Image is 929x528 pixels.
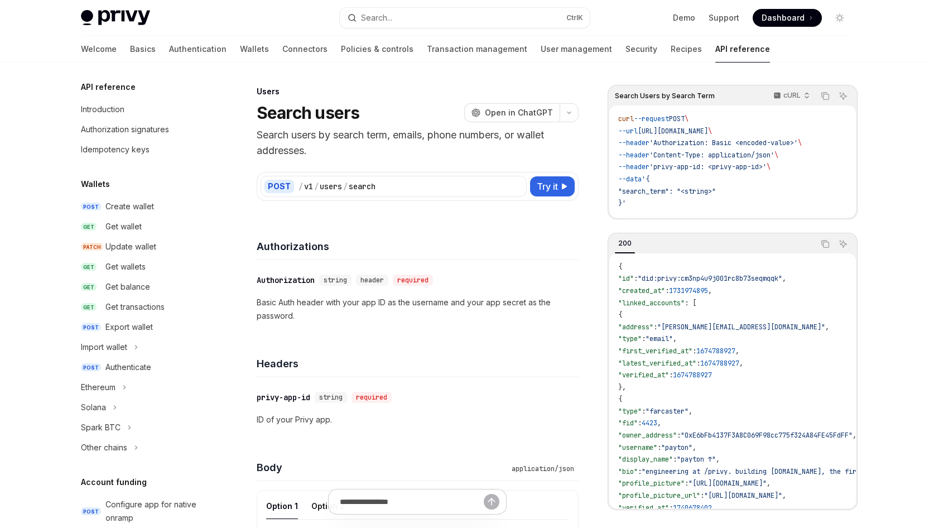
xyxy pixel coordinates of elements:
[541,36,612,63] a: User management
[282,36,328,63] a: Connectors
[361,11,392,25] div: Search...
[696,359,700,368] span: :
[692,443,696,452] span: ,
[638,467,642,476] span: :
[825,323,829,332] span: ,
[105,260,146,273] div: Get wallets
[715,36,770,63] a: API reference
[257,356,579,371] h4: Headers
[81,143,150,156] div: Idempotency keys
[81,381,115,394] div: Ethereum
[72,277,215,297] a: GETGet balance
[393,275,433,286] div: required
[618,274,634,283] span: "id"
[343,181,348,192] div: /
[81,203,101,211] span: POST
[530,176,575,196] button: Try it
[657,323,825,332] span: "[PERSON_NAME][EMAIL_ADDRESS][DOMAIN_NAME]"
[81,103,124,116] div: Introduction
[81,80,136,94] h5: API reference
[81,363,101,372] span: POST
[638,419,642,428] span: :
[836,237,850,251] button: Ask AI
[324,276,347,285] span: string
[618,323,653,332] span: "address"
[537,180,558,193] span: Try it
[831,9,849,27] button: Toggle dark mode
[762,12,805,23] span: Dashboard
[767,162,771,171] span: \
[681,431,853,440] span: "0xE6bFb4137F3A8C069F98cc775f324A84FE45FdFF"
[618,127,638,136] span: --url
[673,503,712,512] span: 1740678402
[696,347,735,356] span: 1674788927
[618,175,642,184] span: --data
[81,323,101,332] span: POST
[81,507,101,516] span: POST
[618,491,700,500] span: "profile_picture_url"
[685,299,696,308] span: : [
[618,347,692,356] span: "first_verified_at"
[72,257,215,277] a: GETGet wallets
[782,491,786,500] span: ,
[257,86,579,97] div: Users
[689,407,692,416] span: ,
[767,87,815,105] button: cURL
[735,347,739,356] span: ,
[767,479,771,488] span: ,
[72,119,215,140] a: Authorization signatures
[105,240,156,253] div: Update wallet
[818,237,832,251] button: Copy the contents from the code block
[708,127,712,136] span: \
[105,320,153,334] div: Export wallet
[81,441,127,454] div: Other chains
[618,162,649,171] span: --header
[818,89,832,103] button: Copy the contents from the code block
[105,361,151,374] div: Authenticate
[615,237,635,250] div: 200
[618,503,669,512] span: "verified_at"
[673,12,695,23] a: Demo
[299,181,303,192] div: /
[304,181,313,192] div: v1
[646,407,689,416] span: "farcaster"
[72,357,215,377] a: POSTAuthenticate
[618,467,638,476] span: "bio"
[81,177,110,191] h5: Wallets
[669,371,673,380] span: :
[649,162,767,171] span: 'privy-app-id: <privy-app-id>'
[657,419,661,428] span: ,
[618,455,673,464] span: "display_name"
[257,275,315,286] div: Authorization
[349,181,376,192] div: search
[81,401,106,414] div: Solana
[618,262,622,271] span: {
[669,503,673,512] span: :
[700,491,704,500] span: :
[649,151,774,160] span: 'Content-Type: application/json'
[638,274,782,283] span: "did:privy:cm3np4u9j001rc8b73seqmqqk"
[853,431,856,440] span: ,
[669,286,708,295] span: 1731974895
[669,114,685,123] span: POST
[700,359,739,368] span: 1674788927
[264,180,294,193] div: POST
[618,310,622,319] span: {
[72,99,215,119] a: Introduction
[105,498,208,525] div: Configure app for native onramp
[105,280,150,294] div: Get balance
[618,431,677,440] span: "owner_address"
[618,395,622,404] span: {
[81,36,117,63] a: Welcome
[257,127,579,159] p: Search users by search term, emails, phone numbers, or wallet addresses.
[81,263,97,271] span: GET
[72,196,215,217] a: POSTCreate wallet
[677,455,716,464] span: "payton ↑"
[81,243,103,251] span: PATCH
[649,138,798,147] span: 'Authorization: Basic <encoded-value>'
[708,286,712,295] span: ,
[464,103,560,122] button: Open in ChatGPT
[689,479,767,488] span: "[URL][DOMAIN_NAME]"
[105,300,165,314] div: Get transactions
[72,217,215,237] a: GETGet wallet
